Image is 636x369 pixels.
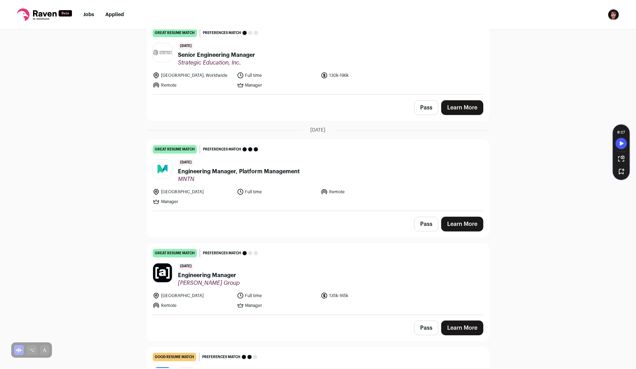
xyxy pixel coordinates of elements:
[153,160,172,179] img: bd43b29d88c3d8bf01e50ea52e6c49c5355be34d0ee7b31e5936a8108a6d1a20
[153,82,233,89] li: Remote
[237,302,317,309] li: Manager
[153,50,172,55] img: 6ca7e88474bb4408526e76e85d31b03a8ad867d2f9d29ba2c2c6ac4a19286f01
[178,167,300,176] span: Engineering Manager, Platform Management
[153,263,172,282] img: f7f2340af18bb896a6a764353f93949108f2fe55f56f92ede448d6686e5fdb1c.jpg
[83,12,94,17] a: Jobs
[237,72,317,79] li: Full time
[237,188,317,195] li: Full time
[105,12,124,17] a: Applied
[147,140,489,211] a: great resume match Preferences match [DATE] Engineering Manager, Platform Management MNTN [GEOGRA...
[178,43,194,49] span: [DATE]
[321,292,401,299] li: 135k-165k
[178,159,194,166] span: [DATE]
[414,100,438,115] button: Pass
[153,72,233,79] li: [GEOGRAPHIC_DATA], Worldwide
[441,217,483,232] a: Learn More
[153,353,196,361] div: good resume match
[153,292,233,299] li: [GEOGRAPHIC_DATA]
[153,302,233,309] li: Remote
[608,9,619,20] button: Open dropdown
[153,29,197,37] div: great resume match
[237,82,317,89] li: Manager
[203,29,241,36] span: Preferences match
[203,250,241,257] span: Preferences match
[321,72,401,79] li: 130k-196k
[147,243,489,315] a: great resume match Preferences match [DATE] Engineering Manager [PERSON_NAME] Group [GEOGRAPHIC_D...
[178,263,194,270] span: [DATE]
[153,145,197,154] div: great resume match
[202,354,240,361] span: Preferences match
[311,127,326,134] span: [DATE]
[147,23,489,94] a: great resume match Preferences match [DATE] Senior Engineering Manager Strategic Education, Inc. ...
[414,217,438,232] button: Pass
[153,249,197,257] div: great resume match
[153,188,233,195] li: [GEOGRAPHIC_DATA]
[608,9,619,20] img: 19787409-medium_jpg
[321,188,401,195] li: Remote
[178,59,255,66] span: Strategic Education, Inc.
[414,321,438,335] button: Pass
[153,198,233,205] li: Manager
[178,176,300,183] span: MNTN
[441,100,483,115] a: Learn More
[178,280,240,287] span: [PERSON_NAME] Group
[441,321,483,335] a: Learn More
[237,292,317,299] li: Full time
[203,146,241,153] span: Preferences match
[178,271,240,280] span: Engineering Manager
[178,51,255,59] span: Senior Engineering Manager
